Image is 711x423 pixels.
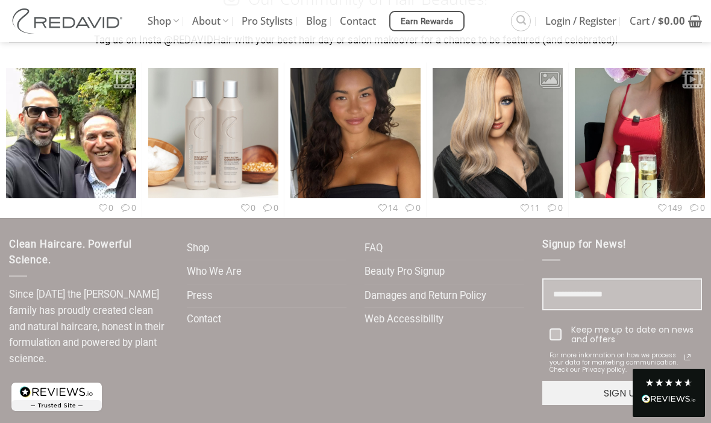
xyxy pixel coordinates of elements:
[680,350,695,365] svg: link icon
[642,395,696,403] img: REVIEWS.io
[187,308,221,331] a: Contact
[142,62,284,218] : 00
[9,287,169,367] p: Since [DATE] the [PERSON_NAME] family has proudly created clean and natural haircare, honest in t...
[658,14,664,28] span: $
[569,62,711,218] : 1490
[542,239,626,250] span: Signup for News!
[365,284,486,308] a: Damages and Return Policy
[680,350,695,365] a: Read our Privacy Policy
[427,62,569,218] : 110
[575,17,705,249] img: thumbnail_3720085419368492722.jpg
[571,325,695,345] div: Keep me up to date on news and offers
[688,202,705,213] span: 0
[239,202,256,213] span: 0
[511,11,531,31] a: Search
[550,352,680,374] span: For more information on how we process your data for marketing communication. Check our Privacy p...
[645,378,693,387] div: 4.8 Stars
[365,260,445,284] a: Beauty Pro Signup
[6,17,136,248] img: thumbnail_3724579421001199396.jpg
[365,308,443,331] a: Web Accessibility
[642,392,696,408] div: Read All Reviews
[97,202,114,213] span: 0
[519,202,540,213] span: 11
[365,237,383,260] a: FAQ
[542,278,702,310] input: Email field
[656,202,683,213] span: 149
[377,202,398,213] span: 14
[284,62,427,218] : 140
[389,11,465,31] a: Earn Rewards
[542,381,702,405] button: SIGN UP
[148,52,278,215] img: thumbnail_3723109070807314965.jpg
[9,239,132,266] span: Clean Haircare. Powerful Science.
[433,52,563,215] img: thumbnail_3720240900724616772.jpg
[187,237,209,260] a: Shop
[290,46,421,219] img: thumbnail_3722388528244556654.jpg
[633,369,705,417] div: Read All Reviews
[658,14,685,28] bdi: 0.00
[404,202,421,213] span: 0
[546,202,563,213] span: 0
[545,6,616,36] span: Login / Register
[401,15,454,28] span: Earn Rewards
[630,6,685,36] span: Cart /
[119,202,136,213] span: 0
[262,202,278,213] span: 0
[187,260,242,284] a: Who We Are
[9,8,130,34] img: REDAVID Salon Products | United States
[187,284,213,308] a: Press
[9,380,104,413] img: reviews-trust-logo-1.png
